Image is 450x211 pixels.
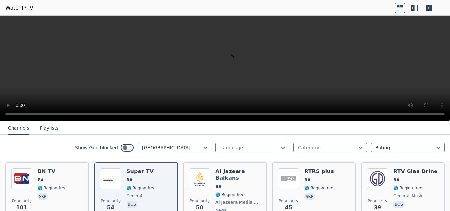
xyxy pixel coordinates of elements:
h6: Super TV [127,168,155,175]
span: general [393,193,409,198]
h6: RTV Glas Drine [393,168,437,175]
span: 🌎 Region-free [393,185,422,191]
h6: Al Jazeera Balkans [215,168,261,181]
span: music [410,193,423,198]
span: Al Jazeera Media Network [215,200,260,205]
img: RTV Glas Drine [367,168,388,189]
h6: BN TV [38,168,67,175]
img: Super TV [100,168,121,189]
span: BA [304,177,310,183]
span: 🌎 Region-free [215,192,244,197]
img: BN TV [11,168,32,189]
span: BA [393,177,399,183]
span: BA [38,177,43,183]
h6: RTRS plus [304,168,334,175]
p: bos [393,201,404,208]
span: general [127,193,142,198]
span: 🌎 Region-free [304,185,333,191]
img: Al Jazeera Balkans [189,168,210,189]
span: 🌎 Region-free [127,185,155,191]
span: Popularity [190,198,210,204]
span: BA [215,184,221,189]
span: BA [127,177,132,183]
span: Popularity [279,198,298,204]
span: Popularity [101,198,121,204]
span: 🌎 Region-free [38,185,67,191]
label: Show Geo-blocked [75,145,118,151]
button: Playlists [40,122,59,135]
p: srp [304,193,315,200]
span: Popularity [368,198,387,204]
a: WatchIPTV [5,4,33,12]
img: RTRS plus [278,168,299,189]
button: Channels [8,122,29,135]
p: bos [127,201,137,208]
span: Popularity [12,198,32,204]
p: srp [38,193,48,200]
